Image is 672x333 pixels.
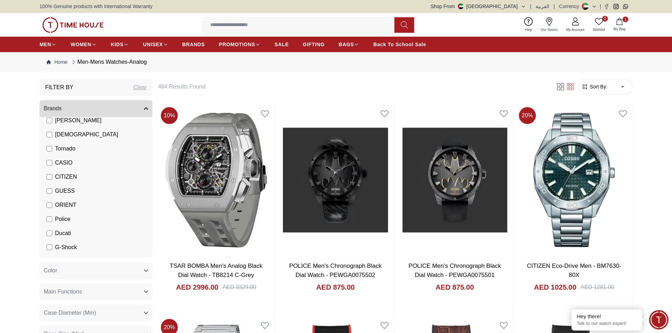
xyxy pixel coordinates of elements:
[47,188,52,194] input: GUESS
[563,27,587,32] span: My Account
[111,41,123,48] span: KIDS
[588,83,607,90] span: Sort By:
[55,187,75,195] span: GUESS
[339,38,359,51] a: BAGS
[55,116,102,125] span: [PERSON_NAME]
[40,3,152,10] span: 100% Genuine products with International Warranty
[458,4,464,9] img: United Arab Emirates
[397,104,513,256] img: POLICE Men's Chronograph Black Dial Watch - PEWGA0075501
[47,118,52,123] input: [PERSON_NAME]
[47,245,52,250] input: G-Shock
[70,58,147,66] div: Men-Mens Watches-Analog
[373,38,426,51] a: Back To School Sale
[47,230,52,236] input: Ducati
[289,263,382,278] a: POLICE Men's Chronograph Black Dial Watch - PEWGA0075502
[47,146,52,152] input: Tornado
[577,321,637,327] p: Talk to our watch expert!
[519,107,536,124] span: 20 %
[40,262,152,279] button: Color
[40,100,152,117] button: Brands
[408,263,501,278] a: POLICE Men's Chronograph Black Dial Watch - PEWGA0075501
[55,159,73,167] span: CASIO
[611,26,628,32] span: My Bag
[535,3,549,10] button: العربية
[55,215,71,223] span: Police
[44,309,96,317] span: Case Diameter (Mm)
[47,58,67,66] a: Home
[158,82,547,91] h6: 464 Results Found
[339,41,354,48] span: BAGS
[303,38,325,51] a: GIFTING
[158,104,274,256] a: TSAR BOMBA Men's Analog Black Dial Watch - TB8214 C-Grey
[40,283,152,300] button: Main Functions
[534,282,576,292] h4: AED 1025.00
[559,3,582,10] div: Currency
[55,243,77,252] span: G-Shock
[133,83,147,92] div: Clear
[55,229,71,238] span: Ducati
[537,16,562,34] a: Our Stores
[71,41,91,48] span: WOMEN
[609,17,630,33] button: 1My Bag
[219,41,255,48] span: PROMOTIONS
[170,263,262,278] a: TSAR BOMBA Men's Analog Black Dial Watch - TB8214 C-Grey
[522,27,535,32] span: Help
[42,17,104,33] img: ...
[45,83,73,92] h3: Filter By
[55,144,75,153] span: Tornado
[553,3,555,10] span: |
[590,27,608,32] span: Wishlist
[182,41,205,48] span: BRANDS
[40,52,632,72] nav: Breadcrumb
[602,16,608,21] span: 0
[47,132,52,137] input: [DEMOGRAPHIC_DATA]
[40,41,51,48] span: MEN
[40,304,152,321] button: Case Diameter (Mm)
[613,4,619,9] a: Instagram
[143,38,168,51] a: UNISEX
[182,38,205,51] a: BRANDS
[47,216,52,222] input: Police
[538,27,561,32] span: Our Stores
[303,41,325,48] span: GIFTING
[530,3,532,10] span: |
[143,41,163,48] span: UNISEX
[277,104,393,256] img: POLICE Men's Chronograph Black Dial Watch - PEWGA0075502
[516,104,632,256] img: CITIZEN Eco-Drive Men - BM7630-80X
[111,38,129,51] a: KIDS
[623,17,628,22] span: 1
[161,107,178,124] span: 10 %
[47,160,52,166] input: CASIO
[316,282,355,292] h4: AED 875.00
[581,83,607,90] button: Sort By:
[521,16,537,34] a: Help
[44,104,62,113] span: Brands
[55,201,76,209] span: ORIENT
[44,266,57,275] span: Color
[649,310,668,329] div: Chat Widget
[274,38,289,51] a: SALE
[431,3,526,10] button: Shop From[GEOGRAPHIC_DATA]
[600,3,601,10] span: |
[176,282,218,292] h4: AED 2996.00
[581,283,614,291] div: AED 1281.00
[55,257,85,266] span: Tsar Bomba
[47,174,52,180] input: CITIZEN
[274,41,289,48] span: SALE
[71,38,97,51] a: WOMEN
[47,202,52,208] input: ORIENT
[604,4,609,9] a: Facebook
[55,130,118,139] span: [DEMOGRAPHIC_DATA]
[577,313,637,320] div: Hey there!
[223,283,256,291] div: AED 3329.00
[373,41,426,48] span: Back To School Sale
[623,4,628,9] a: Whatsapp
[589,16,609,34] a: 0Wishlist
[40,38,56,51] a: MEN
[219,38,261,51] a: PROMOTIONS
[44,288,82,296] span: Main Functions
